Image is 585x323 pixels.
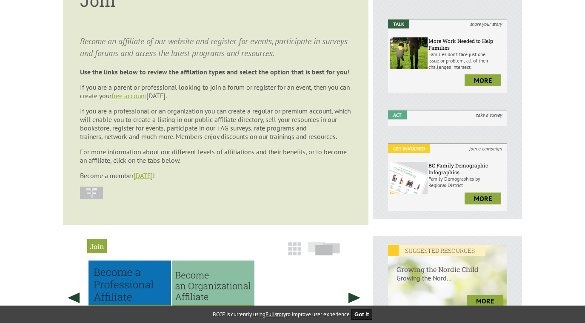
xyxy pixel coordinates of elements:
img: slide-icon.png [308,242,340,255]
p: Family Demographics by Regional District [428,176,505,188]
a: more [465,74,501,86]
a: Fullstory [265,311,286,318]
p: If you are a parent or professional looking to join a forum or register for an event, then you ca... [80,83,351,100]
img: grid-icon.png [288,242,301,255]
span: If you are a professional or an organization you can create a regular or premium account, which w... [80,107,351,141]
a: more [467,295,503,307]
p: Become a member ! [80,171,351,180]
a: Grid View [285,246,304,260]
a: free account [111,91,146,100]
i: join a campaign [464,144,507,153]
em: Talk [388,20,409,28]
h2: Join [87,239,107,253]
a: more [465,193,501,204]
a: Slide View [305,246,342,260]
p: For more information about our different levels of affiliations and their benefits, or to become ... [80,147,351,164]
i: share your story [465,20,507,28]
p: Become an affiliate of our website and register for events, participate in surveys and forums and... [80,35,351,59]
strong: Use the links below to review the affilation types and select the option that is best for you! [80,68,350,76]
h6: Growing the Nordic Child [388,256,508,274]
p: Growing the Nord... [388,274,508,291]
i: take a survey [471,110,507,119]
h6: More Work Needed to Help Families [428,37,505,51]
h6: BC Family Demographic Infographics [428,162,505,176]
em: Act [388,110,407,119]
p: Families don’t face just one issue or problem; all of their challenges intersect. [428,51,505,70]
a: [DATE] [134,171,153,180]
em: SUGGESTED RESOURCES [388,245,485,256]
em: Get Involved [388,144,430,153]
button: Got it [351,309,372,320]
